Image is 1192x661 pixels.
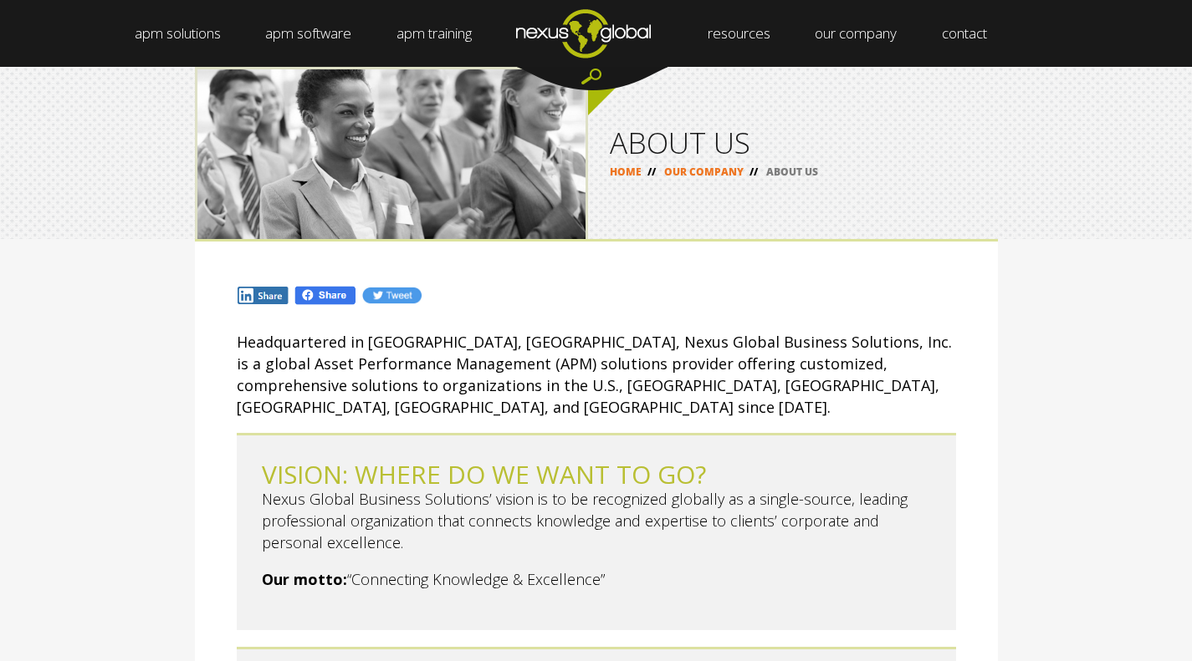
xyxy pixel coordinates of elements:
p: Nexus Global Business Solutions’ vision is to be recognized globally as a single-source, leading ... [262,488,931,553]
span: // [642,165,662,179]
a: OUR COMPANY [664,165,744,179]
strong: Our motto: [262,569,347,589]
img: In.jpg [237,286,290,305]
img: Tw.jpg [361,286,422,305]
img: Fb.png [294,285,357,306]
p: “Connecting Knowledge & Excellence” [262,568,931,590]
span: // [744,165,764,179]
h2: VISION: WHERE DO WE WANT TO GO? [262,460,931,488]
a: HOME [610,165,642,179]
h1: ABOUT US [610,128,976,157]
p: Headquartered in [GEOGRAPHIC_DATA], [GEOGRAPHIC_DATA], Nexus Global Business Solutions, Inc. is a... [237,331,956,418]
